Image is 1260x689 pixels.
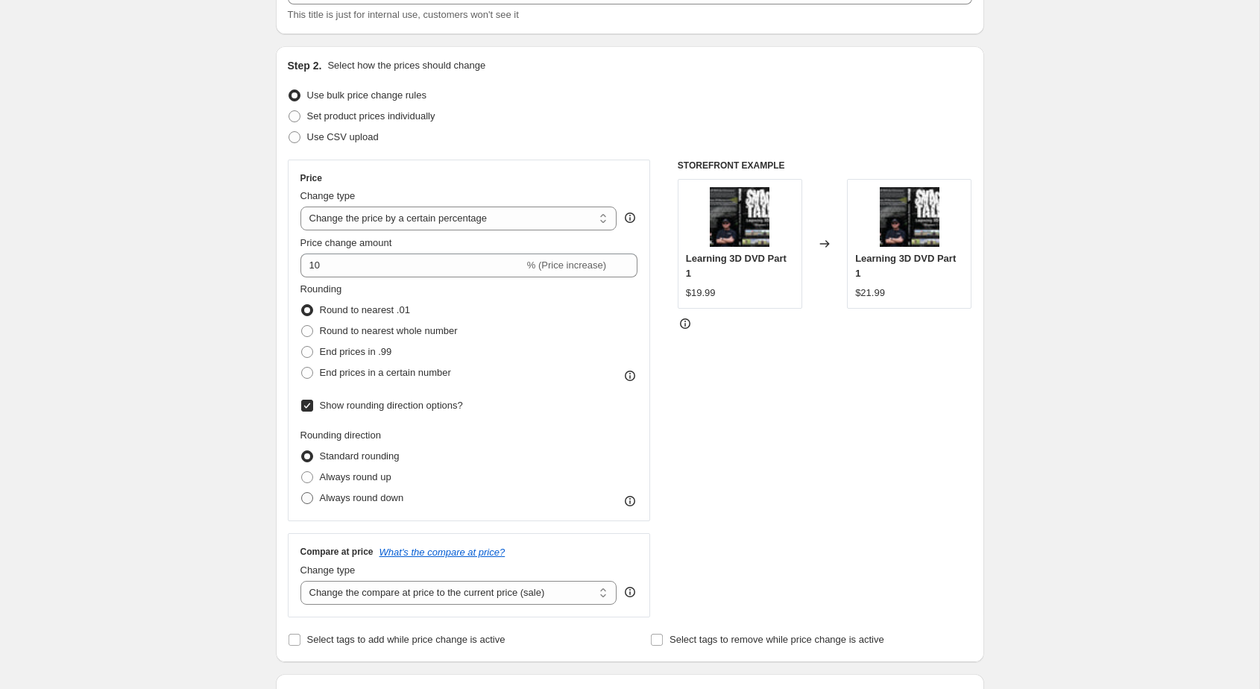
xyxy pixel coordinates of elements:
span: Use bulk price change rules [307,89,426,101]
span: Change type [300,190,356,201]
h3: Price [300,172,322,184]
div: help [623,210,637,225]
span: Rounding direction [300,430,381,441]
span: Standard rounding [320,450,400,462]
img: SM-DVD1-2_80x.jpg [710,187,769,247]
span: % (Price increase) [527,259,606,271]
span: Always round down [320,492,404,503]
div: $21.99 [855,286,885,301]
div: help [623,585,637,600]
span: Rounding [300,283,342,295]
span: Always round up [320,471,391,482]
button: What's the compare at price? [379,547,505,558]
h2: Step 2. [288,58,322,73]
span: Round to nearest whole number [320,325,458,336]
span: Use CSV upload [307,131,379,142]
span: End prices in .99 [320,346,392,357]
h6: STOREFRONT EXAMPLE [678,160,972,172]
div: $19.99 [686,286,716,301]
span: Show rounding direction options? [320,400,463,411]
span: Set product prices individually [307,110,435,122]
input: -15 [300,254,524,277]
span: Learning 3D DVD Part 1 [686,253,787,279]
span: End prices in a certain number [320,367,451,378]
span: This title is just for internal use, customers won't see it [288,9,519,20]
span: Round to nearest .01 [320,304,410,315]
span: Select tags to remove while price change is active [670,634,884,645]
span: Price change amount [300,237,392,248]
span: Change type [300,564,356,576]
h3: Compare at price [300,546,374,558]
img: SM-DVD1-2_80x.jpg [880,187,939,247]
p: Select how the prices should change [327,58,485,73]
span: Select tags to add while price change is active [307,634,505,645]
span: Learning 3D DVD Part 1 [855,253,956,279]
